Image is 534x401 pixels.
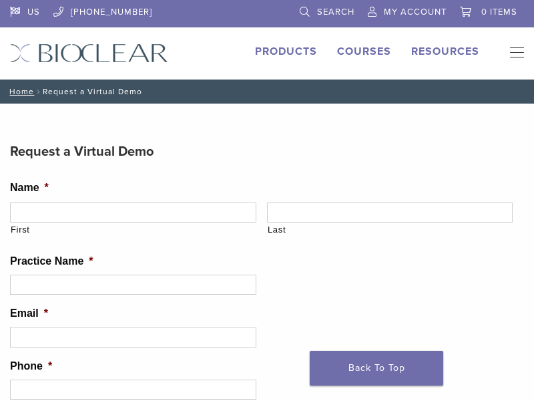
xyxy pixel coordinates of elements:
a: Resources [411,45,479,58]
a: Home [5,87,34,96]
span: / [34,88,43,95]
label: First [11,223,256,237]
nav: Primary Navigation [499,43,524,63]
a: Products [255,45,317,58]
label: Email [10,307,48,321]
a: Courses [337,45,391,58]
h3: Request a Virtual Demo [10,136,524,168]
span: 0 items [481,7,517,17]
span: My Account [384,7,447,17]
label: Practice Name [10,255,93,269]
label: Last [268,223,513,237]
a: Back To Top [310,351,443,386]
label: Name [10,181,49,195]
span: Search [317,7,354,17]
img: Bioclear [10,43,168,63]
label: Phone [10,360,52,374]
